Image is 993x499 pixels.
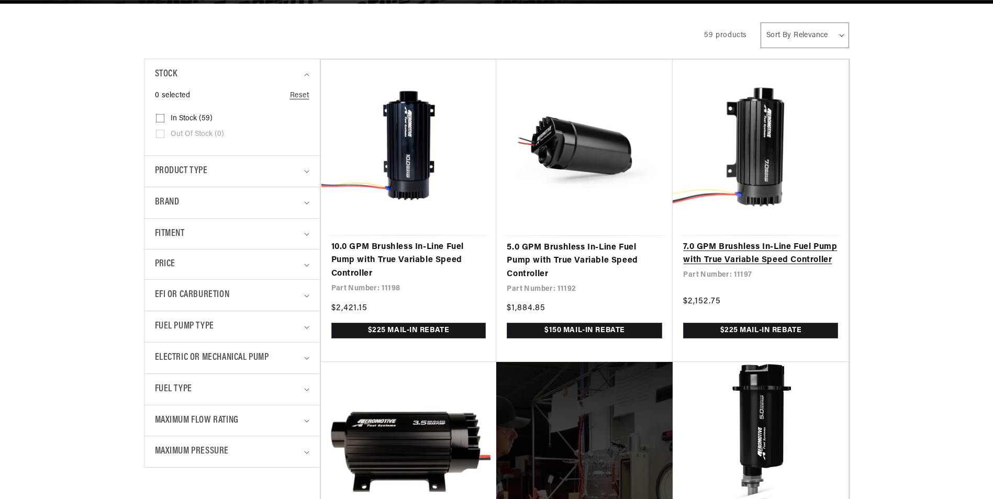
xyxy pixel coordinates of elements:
span: Stock [155,67,177,82]
summary: Electric or Mechanical Pump (0 selected) [155,343,309,373]
a: 7.0 GPM Brushless In-Line Fuel Pump with True Variable Speed Controller [683,241,838,267]
span: Electric or Mechanical Pump [155,350,269,366]
span: 0 selected [155,90,191,101]
span: Out of stock (0) [171,130,224,139]
summary: Fitment (0 selected) [155,219,309,249]
span: Maximum Flow Rating [155,413,239,428]
summary: Price [155,249,309,279]
span: In stock (59) [171,114,213,123]
a: 10.0 GPM Brushless In-Line Fuel Pump with True Variable Speed Controller [331,241,486,281]
summary: Fuel Pump Type (0 selected) [155,311,309,342]
summary: Maximum Flow Rating (0 selected) [155,405,309,436]
span: 59 products [704,31,747,39]
summary: Product type (0 selected) [155,156,309,187]
summary: Stock (0 selected) [155,59,309,90]
span: Product type [155,164,208,179]
summary: Brand (0 selected) [155,187,309,218]
summary: Fuel Type (0 selected) [155,374,309,405]
span: Fitment [155,226,185,242]
span: Fuel Type [155,382,192,397]
span: Brand [155,195,180,210]
span: EFI or Carburetion [155,288,230,303]
span: Maximum Pressure [155,444,229,459]
summary: EFI or Carburetion (0 selected) [155,280,309,311]
span: Fuel Pump Type [155,319,214,334]
summary: Maximum Pressure (0 selected) [155,436,309,467]
a: Reset [290,90,309,101]
span: Price [155,257,175,271]
a: 5.0 GPM Brushless In-Line Fuel Pump with True Variable Speed Controller [507,241,662,281]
